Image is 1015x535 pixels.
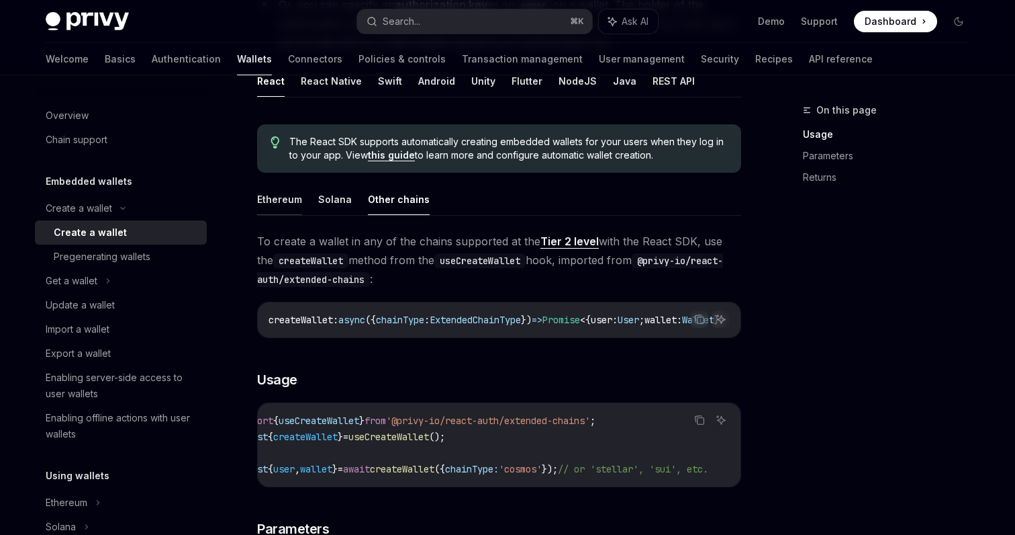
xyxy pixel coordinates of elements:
a: Recipes [755,43,793,75]
span: = [343,431,348,443]
div: Ethereum [46,495,87,511]
a: Export a wallet [35,341,207,366]
a: Update a wallet [35,293,207,317]
span: => [532,314,542,326]
button: Android [418,65,455,97]
button: Copy the contents from the code block [691,311,708,328]
button: Ask AI [712,411,730,429]
svg: Tip [271,136,280,149]
span: { [268,431,273,443]
span: Promise [542,314,580,326]
button: Java [613,65,636,97]
a: this guide [368,149,415,161]
div: Import a wallet [46,321,109,337]
button: Ask AI [599,9,658,34]
span: On this page [816,102,877,118]
div: Get a wallet [46,273,97,289]
button: NodeJS [559,65,597,97]
div: Search... [383,13,420,30]
span: 'cosmos' [499,463,542,475]
span: ; [639,314,644,326]
a: Import a wallet [35,317,207,341]
span: await [343,463,370,475]
span: wallet [300,463,332,475]
button: React Native [301,65,362,97]
a: Chain support [35,128,207,152]
span: < [580,314,585,326]
div: Solana [46,519,76,535]
span: async [338,314,365,326]
img: dark logo [46,12,129,31]
span: chainType [376,314,424,326]
button: Solana [318,183,352,215]
a: Overview [35,104,207,128]
button: Swift [378,65,402,97]
a: Connectors [288,43,342,75]
span: The React SDK supports automatically creating embedded wallets for your users when they log in to... [289,135,728,162]
span: User [618,314,639,326]
a: Security [701,43,739,75]
a: Demo [758,15,785,28]
button: Unity [471,65,495,97]
h5: Embedded wallets [46,173,132,190]
span: } [359,415,365,427]
span: wallet [644,314,677,326]
div: Export a wallet [46,345,111,362]
a: Authentication [152,43,221,75]
button: React [257,65,285,97]
span: from [365,415,386,427]
span: } [332,463,338,475]
div: Chain support [46,132,107,148]
code: useCreateWallet [434,253,526,268]
span: (); [429,431,445,443]
a: Welcome [46,43,89,75]
span: ExtendedChainType [430,314,521,326]
button: Search...⌘K [357,9,592,34]
a: Enabling offline actions with user wallets [35,406,207,446]
span: Ask AI [622,15,648,28]
span: : [333,314,338,326]
span: Wallet [682,314,714,326]
span: // or 'stellar', 'sui', etc. [558,463,708,475]
a: Usage [803,124,980,145]
h5: Using wallets [46,468,109,484]
a: API reference [809,43,873,75]
span: { [273,415,279,427]
span: }); [542,463,558,475]
span: Dashboard [865,15,916,28]
div: Create a wallet [46,200,112,216]
span: createWallet [370,463,434,475]
a: Dashboard [854,11,937,32]
div: Update a wallet [46,297,115,313]
div: Enabling offline actions with user wallets [46,410,199,442]
span: useCreateWallet [279,415,359,427]
span: chainType: [445,463,499,475]
button: Flutter [512,65,542,97]
div: Enabling server-side access to user wallets [46,370,199,402]
a: Returns [803,167,980,188]
a: Enabling server-side access to user wallets [35,366,207,406]
span: : [424,314,430,326]
span: createWallet [273,431,338,443]
span: = [338,463,343,475]
a: Tier 2 level [540,235,599,249]
span: ; [590,415,595,427]
code: createWallet [273,253,348,268]
span: }) [521,314,532,326]
div: Overview [46,108,89,124]
span: } [338,431,343,443]
a: Policies & controls [358,43,446,75]
span: '@privy-io/react-auth/extended-chains' [386,415,590,427]
a: Transaction management [462,43,583,75]
button: Ask AI [712,311,730,328]
span: : [612,314,618,326]
button: REST API [652,65,695,97]
span: user [591,314,612,326]
span: createWallet [269,314,333,326]
button: Toggle dark mode [948,11,969,32]
button: Copy the contents from the code block [691,411,708,429]
a: Create a wallet [35,220,207,245]
div: Pregenerating wallets [54,249,150,265]
span: { [268,463,273,475]
a: User management [599,43,685,75]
